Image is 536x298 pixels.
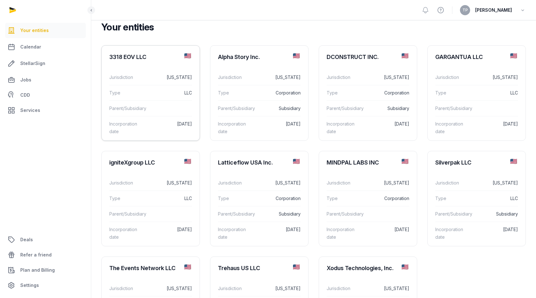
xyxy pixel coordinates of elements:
[319,46,417,144] a: DCONSTRUCT INC.Jurisdiction[US_STATE]TypeCorporationParent/SubsidiarySubsidiaryIncorporation date...
[145,195,192,202] dd: LLC
[363,120,409,135] dd: [DATE]
[5,103,86,118] a: Services
[254,179,301,187] dd: [US_STATE]
[435,179,466,187] dt: Jurisdiction
[20,282,39,289] span: Settings
[109,53,146,61] div: 3318 EOV LLC
[218,195,249,202] dt: Type
[102,46,200,144] a: 3318 EOV LLCJurisdiction[US_STATE]TypeLLCParent/SubsidiaryIncorporation date[DATE]
[20,27,49,34] span: Your entities
[327,89,358,97] dt: Type
[145,74,192,81] dd: [US_STATE]
[101,21,521,33] h2: Your entities
[109,264,175,272] div: The Events Network LLC
[435,74,466,81] dt: Jurisdiction
[435,53,483,61] div: GARGANTUA LLC
[5,72,86,87] a: Jobs
[471,120,518,135] dd: [DATE]
[109,179,140,187] dt: Jurisdiction
[109,226,140,241] dt: Incorporation date
[471,89,518,97] dd: LLC
[435,210,468,218] dt: Parent/Subsidiary
[510,53,517,58] img: us.png
[254,74,301,81] dd: [US_STATE]
[218,210,251,218] dt: Parent/Subsidiary
[363,89,409,97] dd: Corporation
[327,120,358,135] dt: Incorporation date
[256,105,301,112] dd: Subsidiary
[109,120,140,135] dt: Incorporation date
[145,89,192,97] dd: LLC
[5,23,86,38] a: Your entities
[363,179,409,187] dd: [US_STATE]
[471,195,518,202] dd: LLC
[20,43,41,51] span: Calendar
[254,195,301,202] dd: Corporation
[109,105,142,112] dt: Parent/Subsidiary
[463,8,468,12] span: TP
[218,179,249,187] dt: Jurisdiction
[20,107,40,114] span: Services
[363,285,409,292] dd: [US_STATE]
[20,236,33,243] span: Deals
[422,224,536,298] iframe: Chat Widget
[5,262,86,278] a: Plan and Billing
[145,285,192,292] dd: [US_STATE]
[363,226,409,241] dd: [DATE]
[327,285,358,292] dt: Jurisdiction
[327,105,360,112] dt: Parent/Subsidiary
[218,74,249,81] dt: Jurisdiction
[218,89,249,97] dt: Type
[20,76,31,84] span: Jobs
[402,264,408,269] img: us.png
[402,159,408,164] img: us.png
[471,74,518,81] dd: [US_STATE]
[435,105,468,112] dt: Parent/Subsidiary
[218,226,249,241] dt: Incorporation date
[327,210,360,218] dt: Parent/Subsidiary
[363,74,409,81] dd: [US_STATE]
[184,53,191,58] img: us.png
[254,285,301,292] dd: [US_STATE]
[210,151,308,250] a: Latticeflow USA Inc.Jurisdiction[US_STATE]TypeCorporationParent/SubsidiarySubsidiaryIncorporation...
[363,195,409,202] dd: Corporation
[218,264,260,272] div: Trehaus US LLC
[327,226,358,241] dt: Incorporation date
[145,179,192,187] dd: [US_STATE]
[184,159,191,164] img: us.png
[218,159,273,166] div: Latticeflow USA Inc.
[102,151,200,250] a: igniteXgroup LLCJurisdiction[US_STATE]TypeLLCParent/SubsidiaryIncorporation date[DATE]
[473,210,518,218] dd: Subsidiary
[365,105,409,112] dd: Subsidiary
[109,210,142,218] dt: Parent/Subsidiary
[5,232,86,247] a: Deals
[435,120,466,135] dt: Incorporation date
[109,285,140,292] dt: Jurisdiction
[471,179,518,187] dd: [US_STATE]
[327,159,379,166] div: MINDPAL LABS INC
[218,53,260,61] div: Alpha Story Inc.
[460,5,470,15] button: TP
[254,226,301,241] dd: [DATE]
[402,53,408,58] img: us.png
[435,159,471,166] div: Silverpak LLC
[20,60,45,67] span: StellarSign
[327,53,379,61] div: DCONSTRUCT INC.
[109,89,140,97] dt: Type
[20,266,55,274] span: Plan and Billing
[435,89,466,97] dt: Type
[510,159,517,164] img: us.png
[5,278,86,293] a: Settings
[293,53,300,58] img: us.png
[254,120,301,135] dd: [DATE]
[5,247,86,262] a: Refer a friend
[20,91,30,99] span: CDD
[327,195,358,202] dt: Type
[428,46,526,144] a: GARGANTUA LLCJurisdiction[US_STATE]TypeLLCParent/SubsidiaryIncorporation date[DATE]
[319,151,417,250] a: MINDPAL LABS INCJurisdiction[US_STATE]TypeCorporationParent/SubsidiaryIncorporation date[DATE]
[435,195,466,202] dt: Type
[327,264,394,272] div: Xodus Technologies, Inc.
[20,251,52,259] span: Refer a friend
[218,120,249,135] dt: Incorporation date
